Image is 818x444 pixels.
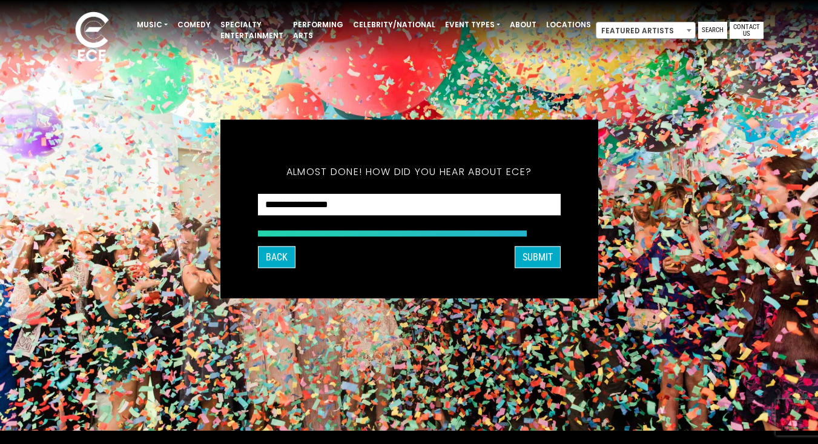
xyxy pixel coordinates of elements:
[62,8,122,67] img: ece_new_logo_whitev2-1.png
[348,15,440,35] a: Celebrity/National
[216,15,288,46] a: Specialty Entertainment
[505,15,541,35] a: About
[596,22,696,39] span: Featured Artists
[288,15,348,46] a: Performing Arts
[541,15,596,35] a: Locations
[596,22,695,39] span: Featured Artists
[730,22,764,39] a: Contact Us
[132,15,173,35] a: Music
[258,193,561,216] select: How did you hear about ECE
[173,15,216,35] a: Comedy
[440,15,505,35] a: Event Types
[515,246,561,268] button: SUBMIT
[698,22,727,39] a: Search
[258,246,295,268] button: Back
[258,150,561,193] h5: Almost done! How did you hear about ECE?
